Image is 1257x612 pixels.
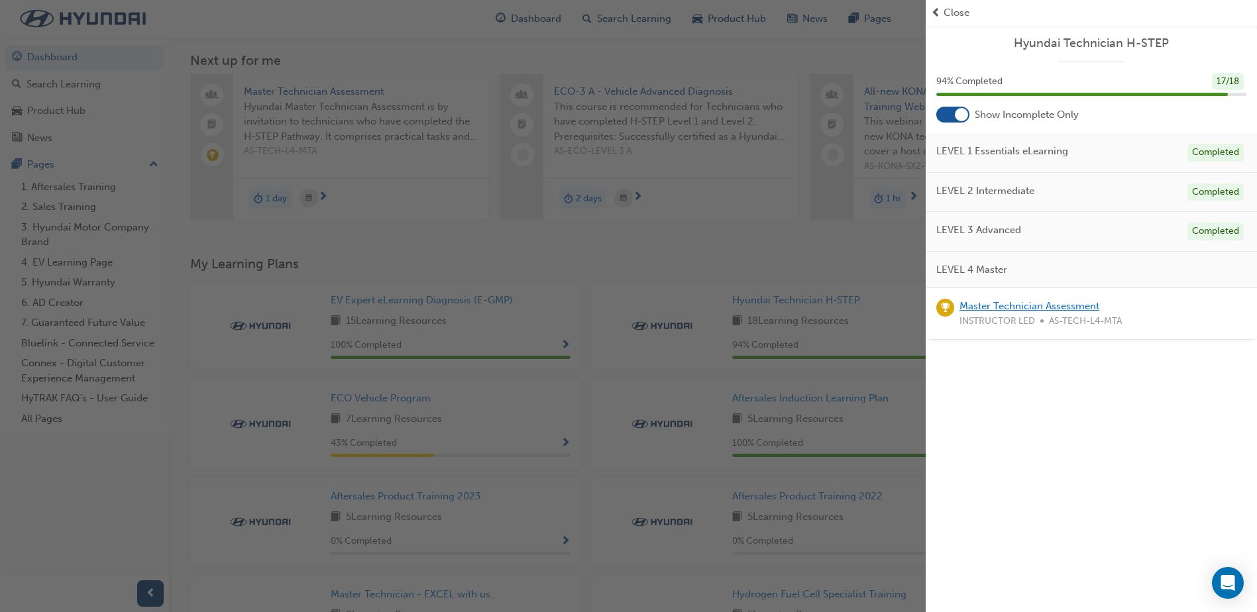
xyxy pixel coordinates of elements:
span: Show Incomplete Only [975,107,1079,123]
span: LEVEL 2 Intermediate [936,183,1034,199]
span: LEVEL 3 Advanced [936,223,1021,238]
span: 94 % Completed [936,74,1003,89]
span: learningRecordVerb_ACHIEVE-icon [936,299,954,317]
span: LEVEL 1 Essentials eLearning [936,144,1068,159]
div: Completed [1187,183,1244,201]
div: Open Intercom Messenger [1212,567,1244,599]
a: Hyundai Technician H-STEP [936,36,1246,51]
div: Completed [1187,144,1244,162]
span: LEVEL 4 Master [936,262,1007,278]
div: Completed [1187,223,1244,240]
span: INSTRUCTOR LED [959,314,1035,329]
span: Close [944,5,969,21]
span: AS-TECH-L4-MTA [1049,314,1122,329]
a: Master Technician Assessment [959,300,1099,312]
button: prev-iconClose [931,5,1252,21]
span: prev-icon [931,5,941,21]
div: 17 / 18 [1212,73,1244,91]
